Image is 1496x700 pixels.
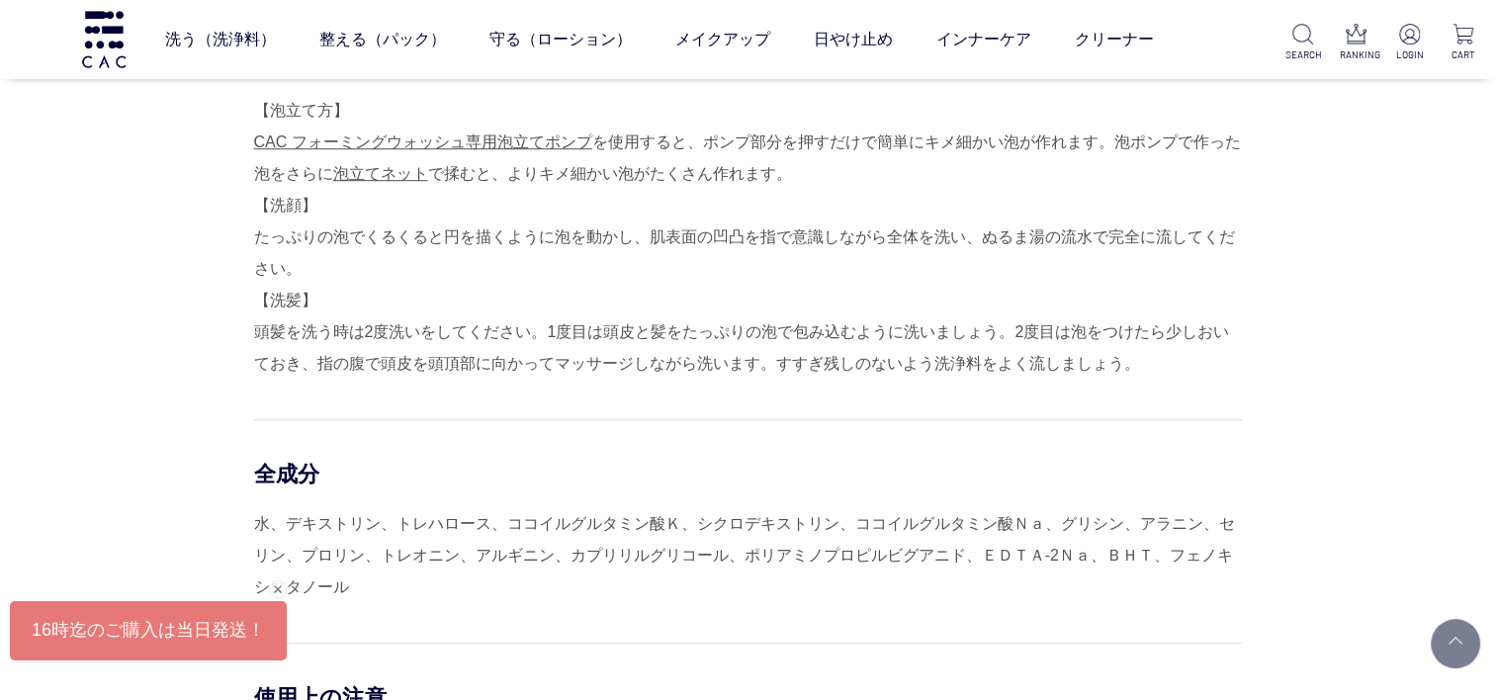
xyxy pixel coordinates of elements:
[1392,24,1427,62] a: LOGIN
[1285,24,1320,62] a: SEARCH
[79,11,129,67] img: logo
[254,460,1243,488] div: 全成分
[1285,47,1320,62] p: SEARCH
[1392,47,1427,62] p: LOGIN
[488,12,631,67] a: 守る（ローション）
[1446,47,1480,62] p: CART
[254,95,1243,380] div: 【泡立て方】 を使用すると、ポンプ部分を押すだけで簡単にキメ細かい泡が作れます。泡ポンプで作った泡をさらに で揉むと、よりキメ細かい泡がたくさん作れます。 【洗顔】 たっぷりの泡でくるくると円を...
[254,508,1243,603] div: 水、デキストリン、トレハロース、ココイルグルタミン酸Ｋ、シクロデキストリン、ココイルグルタミン酸Ｎａ、グリシン、アラニン、セリン、プロリン、トレオニン、アルギニン、カプリリルグリコール、ポリアミ...
[813,12,892,67] a: 日やけ止め
[1339,24,1373,62] a: RANKING
[935,12,1030,67] a: インナーケア
[1339,47,1373,62] p: RANKING
[333,165,428,182] a: 泡立てネット
[164,12,275,67] a: 洗う（洗浄料）
[674,12,769,67] a: メイクアップ
[318,12,445,67] a: 整える（パック）
[254,133,592,150] a: CAC フォーミングウォッシュ専用泡立てポンプ
[1074,12,1153,67] a: クリーナー
[1446,24,1480,62] a: CART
